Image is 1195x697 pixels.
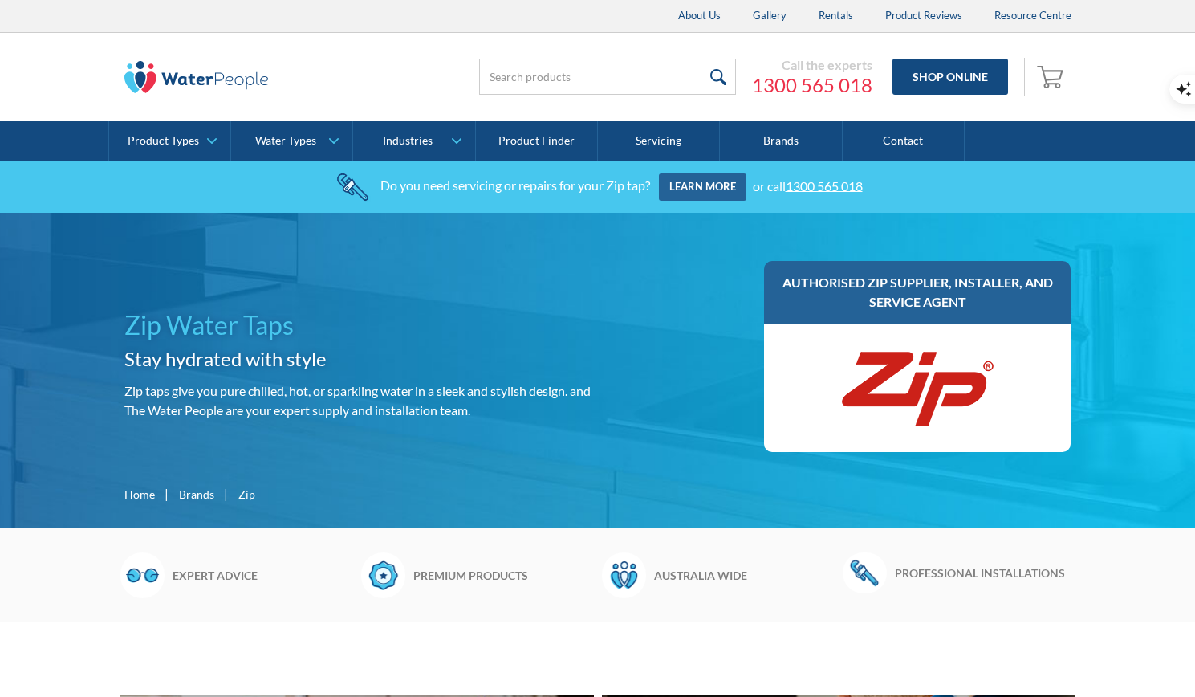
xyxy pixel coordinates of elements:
div: Industries [383,134,433,148]
div: Product Types [128,134,199,148]
a: Contact [843,121,965,161]
a: Servicing [598,121,720,161]
div: Water Types [255,134,316,148]
div: Call the experts [752,57,872,73]
h2: Stay hydrated with style [124,344,591,373]
a: Industries [353,121,474,161]
a: Home [124,486,155,503]
div: or call [753,177,863,193]
h1: Zip Water Taps [124,306,591,344]
a: Open empty cart [1033,58,1071,96]
a: Brands [720,121,842,161]
img: shopping cart [1037,63,1067,89]
img: The Water People [124,61,269,93]
img: Badge [361,552,405,597]
div: | [163,484,171,503]
a: 1300 565 018 [786,177,863,193]
div: Do you need servicing or repairs for your Zip tap? [380,177,650,193]
a: Learn more [659,173,746,201]
input: Search products [479,59,736,95]
a: Brands [179,486,214,503]
h6: Professional installations [895,565,1075,581]
p: Zip taps give you pure chilled, hot, or sparkling water in a sleek and stylish design. and The Wa... [124,381,591,420]
a: 1300 565 018 [752,73,872,97]
img: Zip [837,340,998,436]
img: Glasses [120,552,165,597]
h6: Expert advice [173,567,353,584]
a: Shop Online [892,59,1008,95]
iframe: podium webchat widget bubble [1034,617,1195,697]
img: Wrench [843,552,887,593]
img: Waterpeople Symbol [602,552,646,597]
a: Product Finder [476,121,598,161]
h6: Australia wide [654,567,835,584]
div: Zip [238,486,255,503]
a: Water Types [231,121,352,161]
a: Product Types [109,121,230,161]
div: | [222,484,230,503]
h6: Premium products [413,567,594,584]
h3: Authorised Zip supplier, installer, and service agent [780,273,1055,312]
